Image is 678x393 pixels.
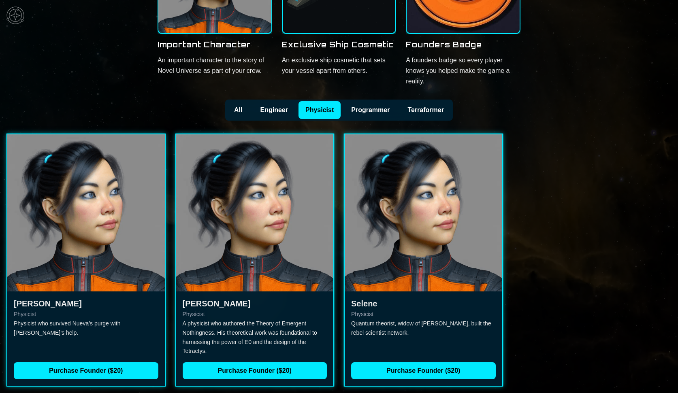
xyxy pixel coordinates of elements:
button: Physicist [298,101,341,119]
button: Programmer [344,101,397,119]
img: Selene [345,134,502,292]
span: Physicist [351,311,373,317]
p: An important character to the story of Novel Universe as part of your crew. [158,55,272,76]
h3: Important Character [158,39,272,50]
button: Purchase Founder ($20) [183,362,327,379]
button: All [227,101,249,119]
span: Physicist [183,311,205,317]
h3: [PERSON_NAME] [14,298,158,309]
p: Physicist who survived Nueva’s purge with [PERSON_NAME]’s help. [14,319,158,338]
button: Purchase Founder ($20) [351,362,496,379]
p: An exclusive ship cosmetic that sets your vessel apart from others. [282,55,397,76]
h3: Selene [351,298,496,309]
img: Alan [7,134,165,292]
span: Physicist [14,311,36,317]
h3: [PERSON_NAME] [183,298,327,309]
img: menu [3,3,28,28]
button: Purchase Founder ($20) [14,362,158,379]
button: Terraformer [400,101,451,119]
p: A physicist who authored the Theory of Emergent Nothingness. His theoretical work was foundationa... [183,319,327,356]
p: A founders badge so every player knows you helped make the game a reality. [406,55,520,87]
p: Quantum theorist, widow of [PERSON_NAME], built the rebel scientist network. [351,319,496,338]
button: Engineer [253,101,295,119]
img: Oliver [176,134,334,292]
h3: Founders Badge [406,39,520,50]
h3: Exclusive Ship Cosmetic [282,39,397,50]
